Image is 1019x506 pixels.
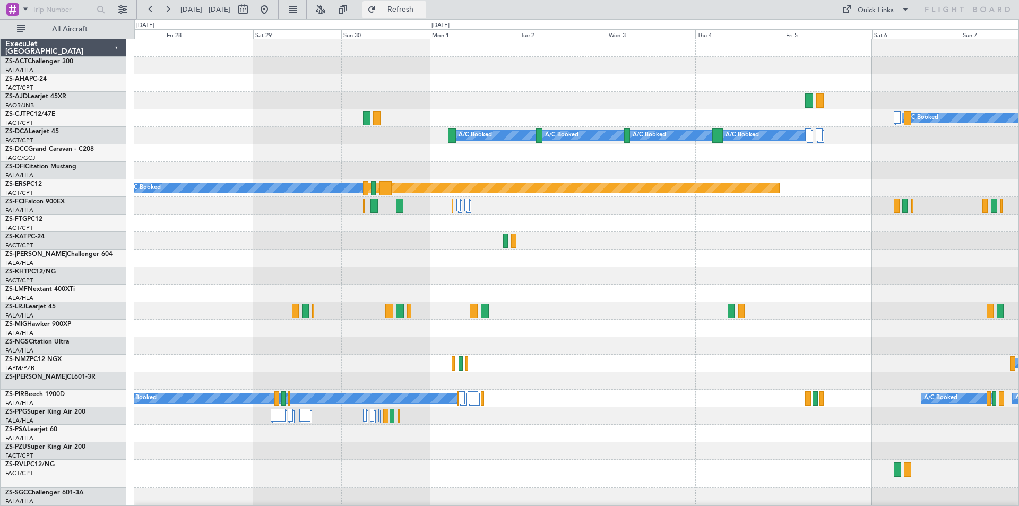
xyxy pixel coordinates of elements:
[924,390,957,406] div: A/C Booked
[32,2,93,18] input: Trip Number
[607,29,695,39] div: Wed 3
[5,434,33,442] a: FALA/HLA
[695,29,784,39] div: Thu 4
[341,29,430,39] div: Sun 30
[5,119,33,127] a: FACT/CPT
[545,127,578,143] div: A/C Booked
[5,154,35,162] a: FAGC/GCJ
[5,76,47,82] a: ZS-AHAPC-24
[5,339,69,345] a: ZS-NGSCitation Ultra
[5,181,42,187] a: ZS-ERSPC12
[5,391,65,398] a: ZS-PIRBeech 1900D
[127,180,161,196] div: A/C Booked
[5,304,25,310] span: ZS-LRJ
[5,128,29,135] span: ZS-DCA
[5,251,67,258] span: ZS-[PERSON_NAME]
[5,164,25,170] span: ZS-DFI
[5,304,56,310] a: ZS-LRJLearjet 45
[5,347,33,355] a: FALA/HLA
[5,339,29,345] span: ZS-NGS
[5,111,26,117] span: ZS-CJT
[5,286,28,293] span: ZS-LMF
[28,25,112,33] span: All Aircraft
[5,391,24,398] span: ZS-PIR
[5,93,66,100] a: ZS-AJDLearjet 45XR
[5,199,65,205] a: ZS-FCIFalcon 900EX
[5,171,33,179] a: FALA/HLA
[5,374,96,380] a: ZS-[PERSON_NAME]CL601-3R
[5,216,27,222] span: ZS-FTG
[5,321,27,328] span: ZS-MIG
[5,409,85,415] a: ZS-PPGSuper King Air 200
[430,29,519,39] div: Mon 1
[5,207,33,215] a: FALA/HLA
[123,390,157,406] div: A/C Booked
[5,461,27,468] span: ZS-RVL
[5,234,27,240] span: ZS-KAT
[5,356,62,363] a: ZS-NMZPC12 NGX
[5,469,33,477] a: FACT/CPT
[136,21,154,30] div: [DATE]
[5,461,55,468] a: ZS-RVLPC12/NG
[5,321,71,328] a: ZS-MIGHawker 900XP
[5,364,34,372] a: FAPM/PZB
[5,146,28,152] span: ZS-DCC
[5,199,24,205] span: ZS-FCI
[5,259,33,267] a: FALA/HLA
[5,426,57,433] a: ZS-PSALearjet 60
[5,58,73,65] a: ZS-ACTChallenger 300
[5,356,30,363] span: ZS-NMZ
[5,312,33,320] a: FALA/HLA
[5,242,33,250] a: FACT/CPT
[12,21,115,38] button: All Aircraft
[5,146,94,152] a: ZS-DCCGrand Caravan - C208
[5,93,28,100] span: ZS-AJD
[5,277,33,285] a: FACT/CPT
[5,417,33,425] a: FALA/HLA
[5,128,59,135] a: ZS-DCALearjet 45
[5,426,27,433] span: ZS-PSA
[872,29,961,39] div: Sat 6
[5,490,84,496] a: ZS-SGCChallenger 601-3A
[5,444,85,450] a: ZS-PZUSuper King Air 200
[836,1,915,18] button: Quick Links
[5,111,55,117] a: ZS-CJTPC12/47E
[5,452,33,460] a: FACT/CPT
[726,127,759,143] div: A/C Booked
[5,84,33,92] a: FACT/CPT
[5,490,28,496] span: ZS-SGC
[165,29,253,39] div: Fri 28
[5,164,76,170] a: ZS-DFICitation Mustang
[5,374,67,380] span: ZS-[PERSON_NAME]
[5,286,75,293] a: ZS-LMFNextant 400XTi
[5,269,56,275] a: ZS-KHTPC12/NG
[633,127,666,143] div: A/C Booked
[5,294,33,302] a: FALA/HLA
[905,110,938,126] div: A/C Booked
[5,189,33,197] a: FACT/CPT
[5,444,27,450] span: ZS-PZU
[180,5,230,14] span: [DATE] - [DATE]
[5,76,29,82] span: ZS-AHA
[5,269,28,275] span: ZS-KHT
[5,66,33,74] a: FALA/HLA
[5,251,113,258] a: ZS-[PERSON_NAME]Challenger 604
[5,216,42,222] a: ZS-FTGPC12
[5,409,27,415] span: ZS-PPG
[5,224,33,232] a: FACT/CPT
[5,234,45,240] a: ZS-KATPC-24
[5,329,33,337] a: FALA/HLA
[5,58,28,65] span: ZS-ACT
[378,6,423,13] span: Refresh
[431,21,450,30] div: [DATE]
[459,127,492,143] div: A/C Booked
[519,29,607,39] div: Tue 2
[5,181,27,187] span: ZS-ERS
[858,5,894,16] div: Quick Links
[5,136,33,144] a: FACT/CPT
[784,29,873,39] div: Fri 5
[253,29,342,39] div: Sat 29
[5,101,34,109] a: FAOR/JNB
[5,498,33,505] a: FALA/HLA
[362,1,426,18] button: Refresh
